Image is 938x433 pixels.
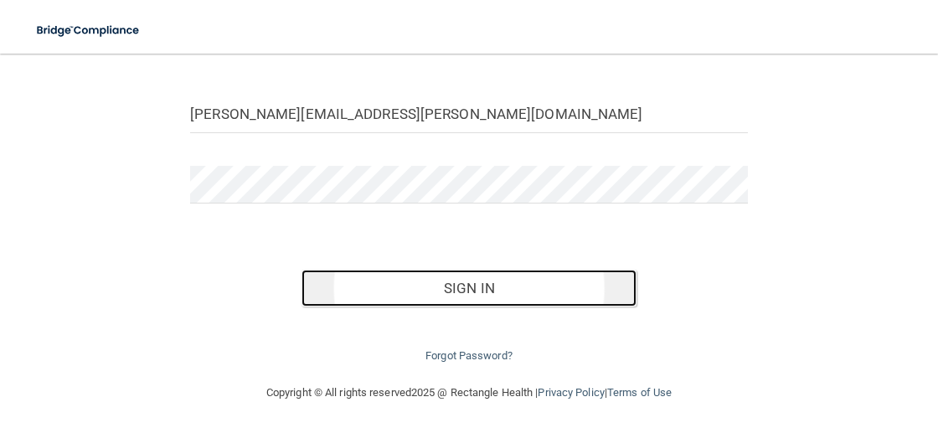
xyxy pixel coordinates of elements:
[163,366,775,420] div: Copyright © All rights reserved 2025 @ Rectangle Health | |
[425,349,513,362] a: Forgot Password?
[538,386,604,399] a: Privacy Policy
[607,386,672,399] a: Terms of Use
[301,270,636,307] button: Sign In
[25,13,152,48] img: bridge_compliance_login_screen.278c3ca4.svg
[190,95,748,133] input: Email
